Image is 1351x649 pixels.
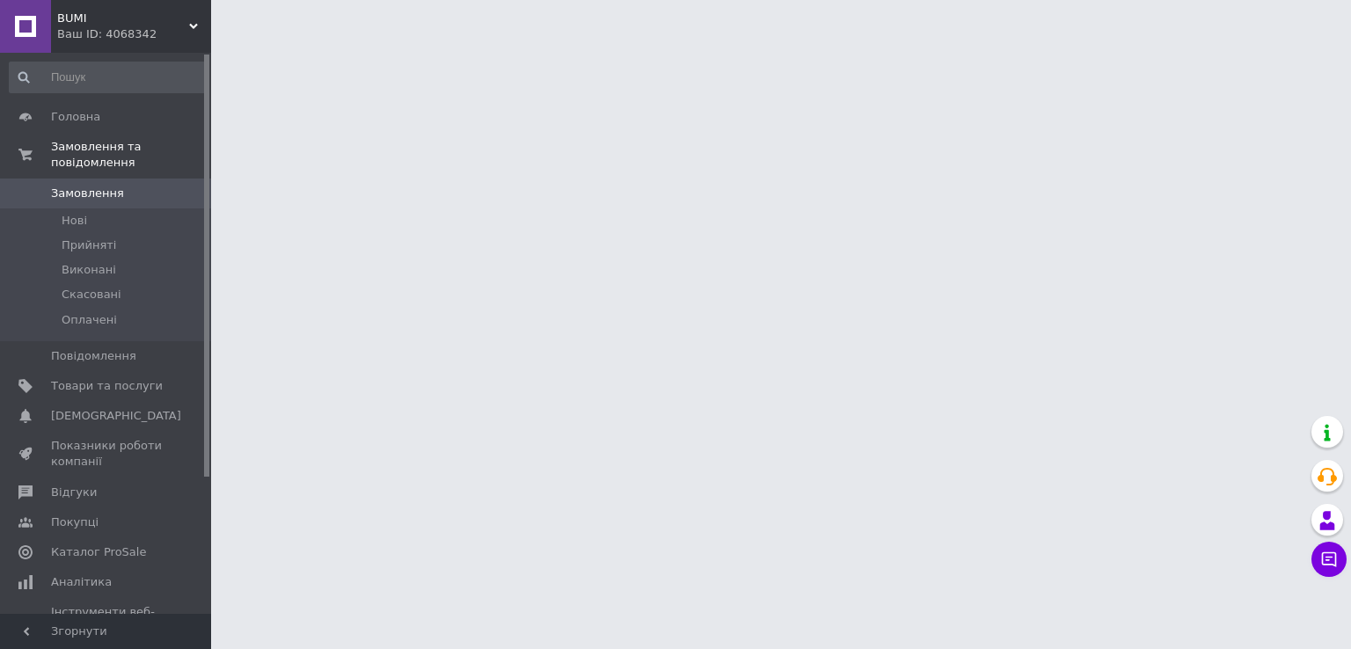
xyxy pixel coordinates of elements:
span: Замовлення та повідомлення [51,139,211,171]
span: Відгуки [51,485,97,500]
span: Замовлення [51,186,124,201]
span: Покупці [51,514,99,530]
span: Головна [51,109,100,125]
span: Товари та послуги [51,378,163,394]
span: [DEMOGRAPHIC_DATA] [51,408,181,424]
span: Нові [62,213,87,229]
span: Скасовані [62,287,121,303]
span: Каталог ProSale [51,544,146,560]
input: Пошук [9,62,208,93]
span: Прийняті [62,237,116,253]
span: Оплачені [62,312,117,328]
span: Аналітика [51,574,112,590]
div: Ваш ID: 4068342 [57,26,211,42]
span: Інструменти веб-майстра та SEO [51,604,163,636]
span: BUMI [57,11,189,26]
span: Повідомлення [51,348,136,364]
span: Виконані [62,262,116,278]
button: Чат з покупцем [1311,542,1347,577]
span: Показники роботи компанії [51,438,163,470]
